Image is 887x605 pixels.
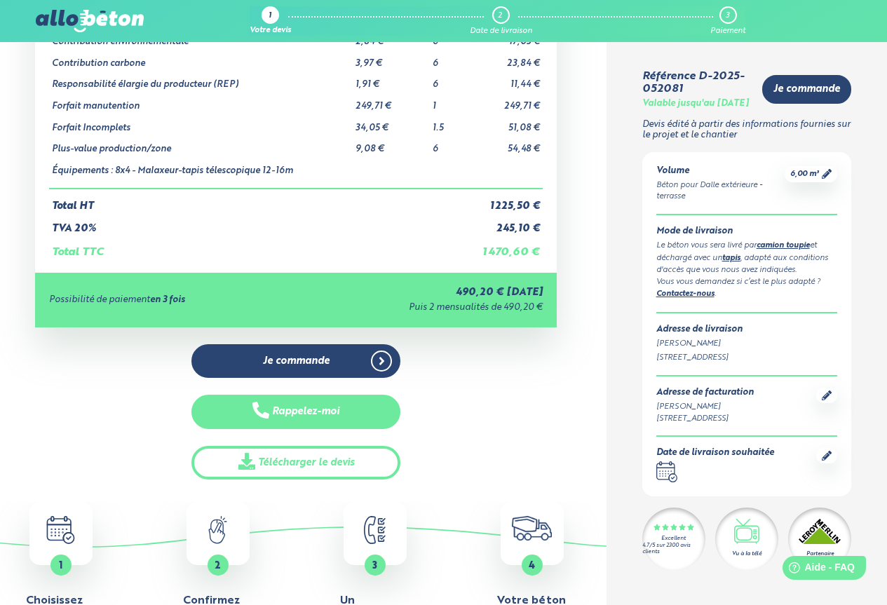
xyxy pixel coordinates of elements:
p: Devis édité à partir des informations fournies sur le projet et le chantier [642,120,852,140]
td: 249,71 € [477,90,543,112]
span: Je commande [773,83,840,95]
div: [PERSON_NAME] [656,401,754,413]
a: Contactez-nous [656,290,715,298]
div: Le béton vous sera livré par et déchargé avec un , adapté aux conditions d'accès que vous nous av... [656,240,838,276]
td: Forfait manutention [49,90,352,112]
td: 249,71 € [353,90,431,112]
div: [STREET_ADDRESS] [656,352,838,364]
a: camion toupie [757,242,810,250]
td: Total TTC [49,235,477,259]
div: Votre devis [250,27,291,36]
div: Référence D-2025-052081 [642,70,752,96]
td: 11,44 € [477,69,543,90]
div: 490,20 € [DATE] [298,287,543,299]
strong: en 3 fois [150,295,185,304]
div: [STREET_ADDRESS] [656,413,754,425]
div: Paiement [710,27,745,36]
td: 51,08 € [477,112,543,134]
div: Puis 2 mensualités de 490,20 € [298,303,543,313]
a: tapis [722,254,740,262]
button: Rappelez-moi [191,395,400,429]
div: Vous vous demandez si c’est le plus adapté ? . [656,276,838,301]
div: [PERSON_NAME] [656,338,838,350]
div: 2 [498,11,502,20]
div: Volume [656,166,785,177]
div: Date de livraison [470,27,532,36]
a: 3 Paiement [710,6,745,36]
td: 1 [430,90,477,112]
a: Je commande [762,75,851,104]
iframe: Help widget launcher [762,550,872,590]
td: Contribution carbone [49,48,352,69]
td: Total HT [49,189,477,212]
div: 1 [269,12,271,21]
span: 1 [59,561,62,571]
div: Adresse de facturation [656,388,754,398]
div: Adresse de livraison [656,325,838,335]
td: 6 [430,133,477,155]
td: 245,10 € [477,212,543,235]
td: 1 470,60 € [477,235,543,259]
td: 6 [430,69,477,90]
div: Valable jusqu'au [DATE] [642,99,749,109]
td: 54,48 € [477,133,543,155]
img: allobéton [36,10,144,32]
td: 1,91 € [353,69,431,90]
div: Possibilité de paiement [49,295,298,306]
td: Forfait Incomplets [49,112,352,134]
div: 4.7/5 sur 2300 avis clients [642,543,705,555]
div: Date de livraison souhaitée [656,448,774,458]
a: 2 Date de livraison [470,6,532,36]
td: 1.5 [430,112,477,134]
div: Béton pour Dalle extérieure - terrasse [656,179,785,203]
td: Équipements : 8x4 - Malaxeur-tapis télescopique 12-16m [49,155,352,189]
td: Plus-value production/zone [49,133,352,155]
td: 6 [430,48,477,69]
div: Mode de livraison [656,226,838,237]
span: Je commande [263,355,330,367]
a: 1 Votre devis [250,6,291,36]
td: Responsabilité élargie du producteur (REP) [49,69,352,90]
div: Vu à la télé [732,550,761,558]
td: TVA 20% [49,212,477,235]
div: 3 [726,11,729,20]
td: 23,84 € [477,48,543,69]
span: 4 [529,561,535,571]
td: 34,05 € [353,112,431,134]
td: 3,97 € [353,48,431,69]
img: truck.c7a9816ed8b9b1312949.png [512,516,552,541]
span: 3 [372,561,377,571]
div: Excellent [661,536,686,542]
td: 1 225,50 € [477,189,543,212]
div: Partenaire [806,550,834,558]
a: Télécharger le devis [191,446,400,480]
a: Je commande [191,344,400,379]
td: 9,08 € [353,133,431,155]
span: 2 [215,561,221,571]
